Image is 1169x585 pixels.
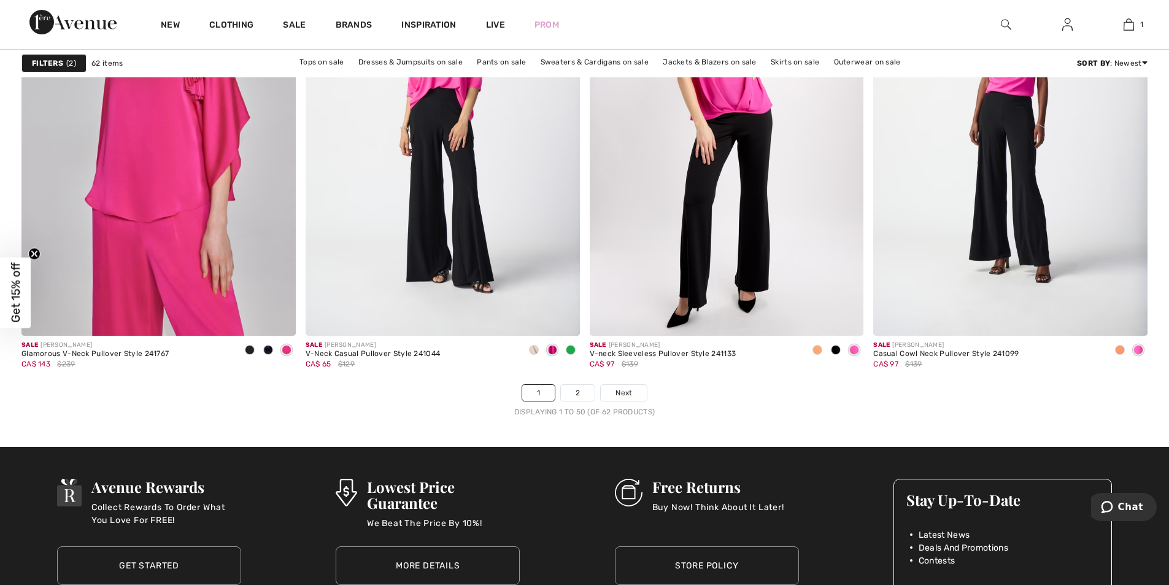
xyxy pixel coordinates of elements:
[352,54,469,70] a: Dresses & Jumpsuits on sale
[590,341,736,350] div: [PERSON_NAME]
[367,479,520,511] h3: Lowest Price Guarantee
[336,546,520,585] a: More Details
[590,350,736,358] div: V-neck Sleeveless Pullover Style 241133
[338,358,355,370] span: $129
[32,58,63,69] strong: Filters
[367,517,520,541] p: We Beat The Price By 10%!
[615,479,642,506] img: Free Returns
[57,479,82,506] img: Avenue Rewards
[1098,17,1159,32] a: 1
[873,360,898,368] span: CA$ 97
[28,247,41,260] button: Close teaser
[21,341,38,349] span: Sale
[590,360,615,368] span: CA$ 97
[561,341,580,361] div: Island green
[21,360,50,368] span: CA$ 143
[277,341,296,361] div: Shocking pink
[306,341,322,349] span: Sale
[306,360,331,368] span: CA$ 65
[1140,19,1143,30] span: 1
[283,20,306,33] a: Sale
[91,501,241,525] p: Collect Rewards To Order What You Love For FREE!
[293,54,350,70] a: Tops on sale
[615,387,632,398] span: Next
[827,341,845,361] div: Black
[91,58,123,69] span: 62 items
[919,529,970,541] span: Latest News
[401,20,456,33] span: Inspiration
[919,541,1008,554] span: Deals And Promotions
[919,554,955,567] span: Contests
[522,385,555,401] a: 1
[765,54,825,70] a: Skirts on sale
[845,341,863,361] div: Ultra pink
[21,341,169,350] div: [PERSON_NAME]
[1052,17,1082,33] a: Sign In
[91,479,241,495] h3: Avenue Rewards
[525,341,543,361] div: Dune
[336,20,372,33] a: Brands
[21,406,1148,417] div: Displaying 1 to 50 (of 62 products)
[873,350,1019,358] div: Casual Cowl Neck Pullover Style 241099
[21,384,1148,417] nav: Page navigation
[601,385,647,401] a: Next
[161,20,180,33] a: New
[486,18,505,31] a: Live
[543,341,561,361] div: Ultra pink
[1077,58,1148,69] div: : Newest
[652,501,784,525] p: Buy Now! Think About It Later!
[21,350,169,358] div: Glamorous V-Neck Pullover Style 241767
[306,341,441,350] div: [PERSON_NAME]
[1129,341,1148,361] div: Ultra pink
[57,358,75,370] span: $239
[808,341,827,361] div: Mandarin
[1077,59,1110,68] strong: Sort By
[905,358,922,370] span: $139
[29,10,117,34] img: 1ère Avenue
[828,54,907,70] a: Outerwear on sale
[615,546,799,585] a: Store Policy
[1111,341,1129,361] div: Mandarin
[1062,17,1073,32] img: My Info
[534,54,655,70] a: Sweaters & Cardigans on sale
[622,358,638,370] span: $139
[336,479,357,506] img: Lowest Price Guarantee
[209,20,253,33] a: Clothing
[652,479,784,495] h3: Free Returns
[306,350,441,358] div: V-Neck Casual Pullover Style 241044
[471,54,532,70] a: Pants on sale
[873,341,1019,350] div: [PERSON_NAME]
[1091,493,1157,524] iframe: Opens a widget where you can chat to one of our agents
[657,54,763,70] a: Jackets & Blazers on sale
[561,385,595,401] a: 2
[590,341,606,349] span: Sale
[259,341,277,361] div: Midnight Blue
[9,263,23,323] span: Get 15% off
[66,58,76,69] span: 2
[906,492,1099,508] h3: Stay Up-To-Date
[1124,17,1134,32] img: My Bag
[1001,17,1011,32] img: search the website
[241,341,259,361] div: Black
[57,546,241,585] a: Get Started
[534,18,559,31] a: Prom
[873,341,890,349] span: Sale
